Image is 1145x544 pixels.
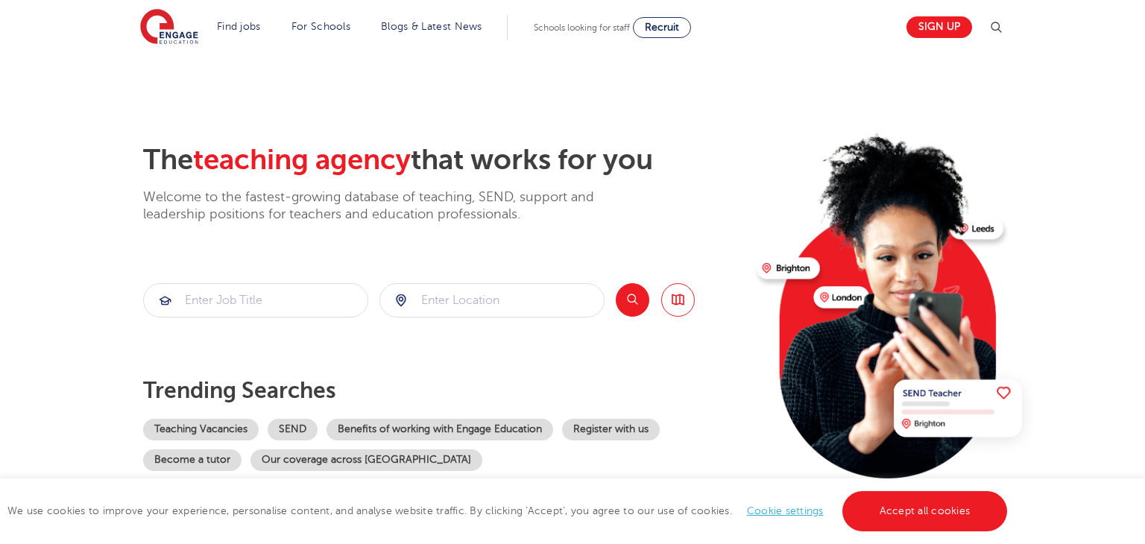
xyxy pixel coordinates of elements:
div: Submit [143,283,368,317]
a: SEND [268,419,318,440]
a: Register with us [562,419,660,440]
span: Schools looking for staff [534,22,630,33]
a: Accept all cookies [842,491,1008,531]
a: Our coverage across [GEOGRAPHIC_DATA] [250,449,482,471]
img: Engage Education [140,9,198,46]
span: We use cookies to improve your experience, personalise content, and analyse website traffic. By c... [7,505,1011,516]
span: Recruit [645,22,679,33]
span: teaching agency [193,144,411,176]
a: Blogs & Latest News [381,21,482,32]
a: Benefits of working with Engage Education [327,419,553,440]
a: Teaching Vacancies [143,419,259,440]
a: Sign up [906,16,972,38]
a: Recruit [633,17,691,38]
button: Search [616,283,649,317]
p: Trending searches [143,377,745,404]
a: Become a tutor [143,449,242,471]
div: Submit [379,283,605,317]
input: Submit [380,284,604,317]
a: Find jobs [217,21,261,32]
p: Welcome to the fastest-growing database of teaching, SEND, support and leadership positions for t... [143,189,635,224]
a: For Schools [291,21,350,32]
input: Submit [144,284,368,317]
h2: The that works for you [143,143,745,177]
a: Cookie settings [747,505,824,516]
